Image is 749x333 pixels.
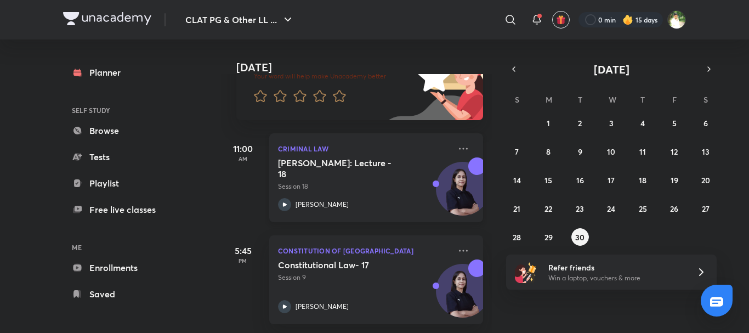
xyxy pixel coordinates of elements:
a: Tests [63,146,190,168]
img: streak [622,14,633,25]
abbr: September 18, 2025 [639,175,646,185]
button: September 21, 2025 [508,200,526,217]
abbr: September 10, 2025 [607,146,615,157]
h4: [DATE] [236,61,494,74]
abbr: September 22, 2025 [544,204,552,214]
button: CLAT PG & Other LL ... [179,9,301,31]
h5: Bhartiya Sakshya Adhiniyam: Lecture - 18 [278,157,415,179]
abbr: September 29, 2025 [544,232,553,242]
abbr: Tuesday [578,94,582,105]
button: September 30, 2025 [571,228,589,246]
abbr: September 4, 2025 [640,118,645,128]
p: AM [221,155,265,162]
button: September 16, 2025 [571,171,589,189]
img: referral [515,261,537,283]
p: Win a laptop, vouchers & more [548,273,683,283]
button: September 2, 2025 [571,114,589,132]
abbr: September 25, 2025 [639,204,647,214]
h5: Constitutional Law- 17 [278,259,415,270]
abbr: Thursday [640,94,645,105]
abbr: Monday [546,94,552,105]
h6: Refer friends [548,262,683,273]
button: September 19, 2025 [666,171,683,189]
button: September 5, 2025 [666,114,683,132]
button: September 20, 2025 [697,171,714,189]
button: September 14, 2025 [508,171,526,189]
button: September 8, 2025 [540,143,557,160]
abbr: September 30, 2025 [575,232,585,242]
button: [DATE] [521,61,701,77]
p: Session 9 [278,273,450,283]
button: September 18, 2025 [634,171,651,189]
button: September 13, 2025 [697,143,714,160]
button: September 9, 2025 [571,143,589,160]
img: avatar [556,15,566,25]
button: September 1, 2025 [540,114,557,132]
abbr: September 1, 2025 [547,118,550,128]
a: Company Logo [63,12,151,28]
button: September 24, 2025 [603,200,620,217]
abbr: September 21, 2025 [513,204,520,214]
abbr: September 16, 2025 [576,175,584,185]
abbr: Saturday [703,94,708,105]
p: Session 18 [278,182,450,191]
p: [PERSON_NAME] [296,200,349,210]
h5: 5:45 [221,244,265,257]
abbr: Friday [672,94,677,105]
abbr: September 8, 2025 [546,146,551,157]
abbr: Wednesday [609,94,616,105]
h5: 11:00 [221,142,265,155]
button: September 4, 2025 [634,114,651,132]
abbr: September 26, 2025 [670,204,678,214]
button: September 17, 2025 [603,171,620,189]
button: September 3, 2025 [603,114,620,132]
a: Saved [63,283,190,305]
button: September 12, 2025 [666,143,683,160]
abbr: September 12, 2025 [671,146,678,157]
abbr: September 11, 2025 [639,146,646,157]
abbr: September 28, 2025 [513,232,521,242]
h6: ME [63,238,190,257]
button: September 26, 2025 [666,200,683,217]
abbr: September 5, 2025 [672,118,677,128]
abbr: September 6, 2025 [703,118,708,128]
abbr: September 14, 2025 [513,175,521,185]
button: September 11, 2025 [634,143,651,160]
abbr: Sunday [515,94,519,105]
abbr: September 27, 2025 [702,204,710,214]
abbr: September 23, 2025 [576,204,584,214]
p: Constitution of [GEOGRAPHIC_DATA] [278,244,450,257]
abbr: September 24, 2025 [607,204,615,214]
abbr: September 20, 2025 [701,175,710,185]
img: Avatar [436,168,489,221]
button: September 28, 2025 [508,228,526,246]
button: September 25, 2025 [634,200,651,217]
a: Browse [63,120,190,142]
button: September 15, 2025 [540,171,557,189]
p: Criminal Law [278,142,450,155]
a: Free live classes [63,199,190,221]
button: September 7, 2025 [508,143,526,160]
img: Avatar [436,270,489,323]
button: September 27, 2025 [697,200,714,217]
abbr: September 19, 2025 [671,175,678,185]
img: feedback_image [381,32,483,120]
img: Company Logo [63,12,151,25]
abbr: September 3, 2025 [609,118,614,128]
button: September 6, 2025 [697,114,714,132]
p: Your word will help make Unacademy better [254,72,414,81]
button: avatar [552,11,570,29]
button: September 23, 2025 [571,200,589,217]
abbr: September 17, 2025 [608,175,615,185]
a: Planner [63,61,190,83]
a: Playlist [63,172,190,194]
abbr: September 9, 2025 [578,146,582,157]
abbr: September 2, 2025 [578,118,582,128]
p: [PERSON_NAME] [296,302,349,312]
span: [DATE] [594,62,629,77]
abbr: September 15, 2025 [544,175,552,185]
button: September 22, 2025 [540,200,557,217]
button: September 10, 2025 [603,143,620,160]
p: PM [221,257,265,264]
abbr: September 13, 2025 [702,146,710,157]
